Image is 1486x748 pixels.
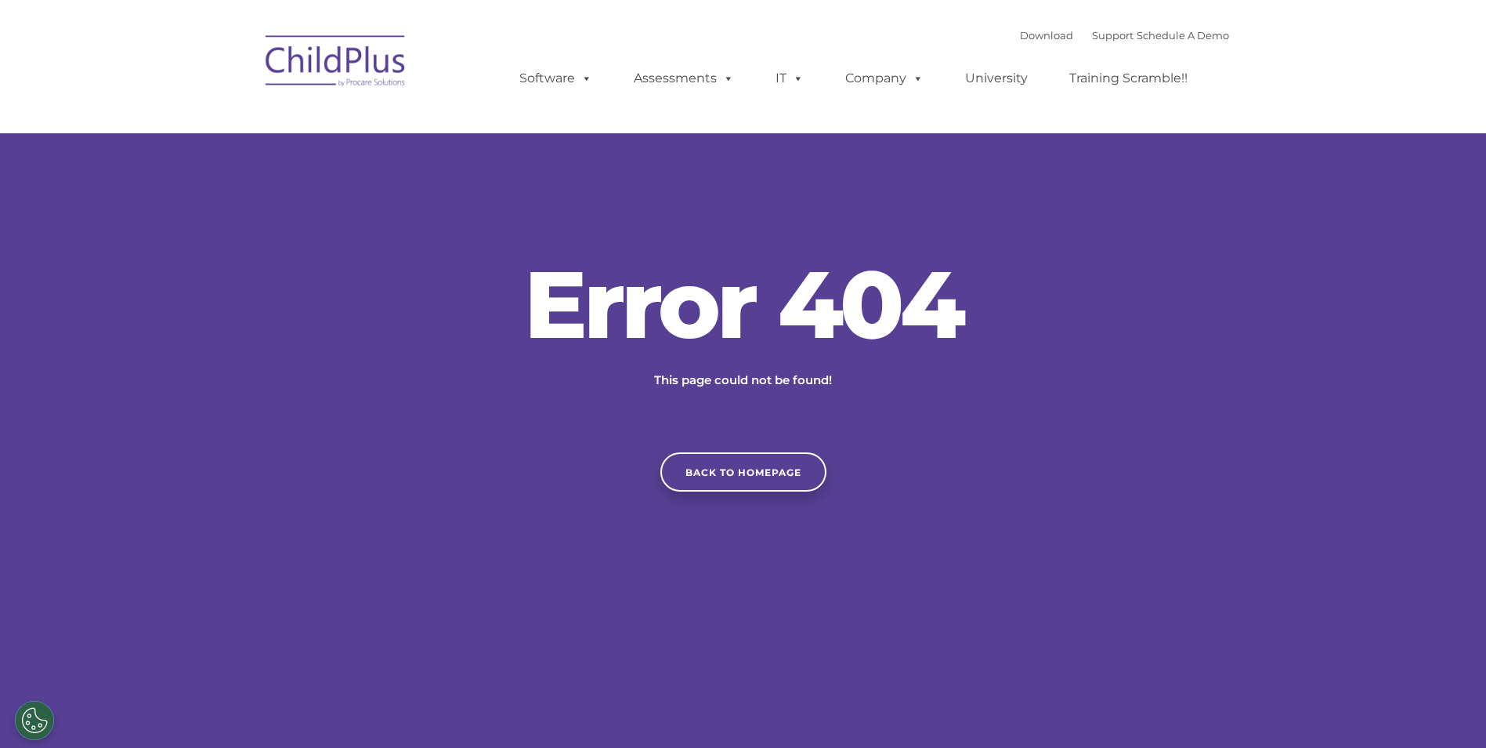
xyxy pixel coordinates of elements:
a: University [949,63,1043,94]
a: Support [1092,29,1133,42]
h2: Error 404 [508,257,978,351]
img: ChildPlus by Procare Solutions [258,24,414,103]
button: Cookies Settings [15,701,54,740]
a: Back to homepage [660,452,826,492]
a: Software [504,63,608,94]
a: Training Scramble!! [1054,63,1203,94]
font: | [1020,29,1229,42]
p: This page could not be found! [579,371,908,390]
a: IT [760,63,819,94]
a: Company [830,63,939,94]
a: Download [1020,29,1073,42]
a: Assessments [618,63,750,94]
a: Schedule A Demo [1137,29,1229,42]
